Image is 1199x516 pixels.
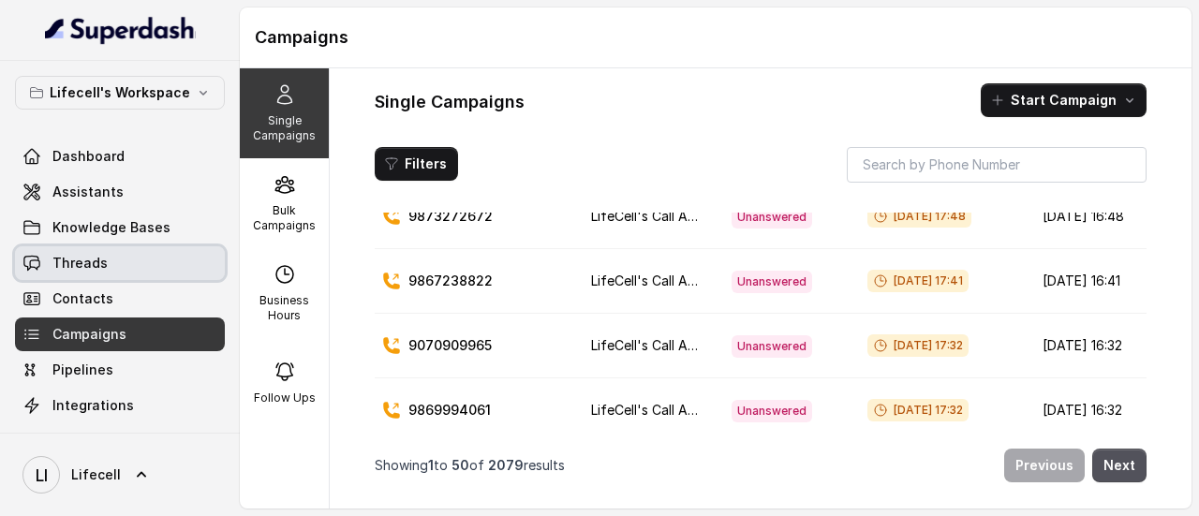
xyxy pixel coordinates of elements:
[867,270,969,292] span: [DATE] 17:41
[428,457,434,473] span: 1
[15,317,225,351] a: Campaigns
[732,206,812,229] span: Unanswered
[1092,449,1147,482] button: Next
[52,147,125,166] span: Dashboard
[375,147,458,181] button: Filters
[15,76,225,110] button: Lifecell's Workspace
[52,432,134,450] span: API Settings
[1028,249,1139,314] td: [DATE] 16:41
[15,175,225,209] a: Assistants
[15,246,225,280] a: Threads
[1004,449,1085,482] button: Previous
[52,183,124,201] span: Assistants
[247,293,321,323] p: Business Hours
[981,83,1147,117] button: Start Campaign
[15,353,225,387] a: Pipelines
[591,402,736,418] span: LifeCell's Call Assistant
[488,457,524,473] span: 2079
[1028,314,1139,378] td: [DATE] 16:32
[451,457,469,473] span: 50
[732,400,812,422] span: Unanswered
[375,456,565,475] p: Showing to of results
[408,336,492,355] p: 9070909965
[52,289,113,308] span: Contacts
[408,272,493,290] p: 9867238822
[15,389,225,422] a: Integrations
[375,87,525,117] h1: Single Campaigns
[1028,378,1139,443] td: [DATE] 16:32
[591,273,736,288] span: LifeCell's Call Assistant
[247,203,321,233] p: Bulk Campaigns
[408,401,491,420] p: 9869994061
[36,465,48,485] text: LI
[71,465,121,484] span: Lifecell
[52,361,113,379] span: Pipelines
[408,207,493,226] p: 9873272672
[50,81,190,104] p: Lifecell's Workspace
[15,140,225,173] a: Dashboard
[732,271,812,293] span: Unanswered
[1028,184,1139,249] td: [DATE] 16:48
[867,334,969,357] span: [DATE] 17:32
[255,22,1177,52] h1: Campaigns
[847,147,1147,183] input: Search by Phone Number
[52,396,134,415] span: Integrations
[732,335,812,358] span: Unanswered
[52,254,108,273] span: Threads
[52,325,126,344] span: Campaigns
[591,208,736,224] span: LifeCell's Call Assistant
[591,337,736,353] span: LifeCell's Call Assistant
[15,282,225,316] a: Contacts
[45,15,196,45] img: light.svg
[867,205,971,228] span: [DATE] 17:48
[52,218,170,237] span: Knowledge Bases
[247,113,321,143] p: Single Campaigns
[15,449,225,501] a: Lifecell
[15,424,225,458] a: API Settings
[15,211,225,244] a: Knowledge Bases
[254,391,316,405] p: Follow Ups
[375,437,1147,494] nav: Pagination
[867,399,969,421] span: [DATE] 17:32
